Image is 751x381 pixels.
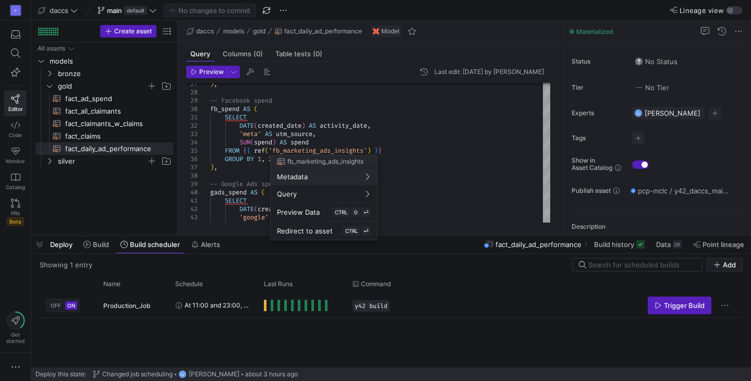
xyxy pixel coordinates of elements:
[364,228,369,234] span: ⏎
[277,208,320,216] span: Preview Data
[353,209,358,215] span: ⇧
[335,209,348,215] span: CTRL
[364,209,369,215] span: ⏎
[277,173,308,181] span: Metadata
[287,158,364,165] span: fb_marketing_ads_insights
[277,190,297,198] span: Query
[345,228,358,234] span: CTRL
[277,227,333,235] span: Redirect to asset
